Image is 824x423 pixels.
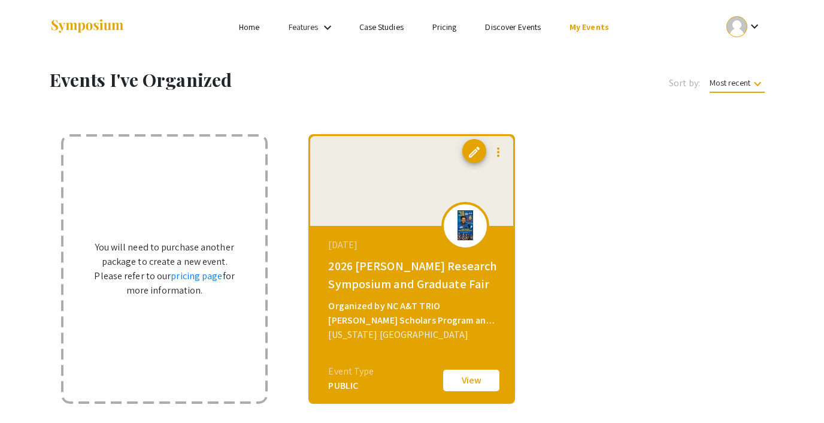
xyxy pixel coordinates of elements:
span: Most recent [710,77,765,93]
iframe: Chat [9,369,51,414]
div: Event Type [328,364,374,379]
div: You will need to purchase another package to create a new event. Please refer to our for more inf... [66,140,262,398]
img: Symposium by ForagerOne [50,19,125,35]
span: edit [467,145,481,159]
mat-icon: Expand Features list [320,20,335,35]
button: Most recent [700,72,774,93]
span: Sort by: [669,76,700,90]
h1: Events I've Organized [50,69,465,90]
a: Features [289,22,319,32]
div: 2026 [PERSON_NAME] Research Symposium and Graduate Fair [328,257,498,293]
a: Home [239,22,259,32]
div: [DATE] [328,238,498,252]
mat-icon: more_vert [491,145,505,159]
button: Expand account dropdown [714,13,774,40]
a: Case Studies [359,22,404,32]
a: Pricing [432,22,457,32]
div: PUBLIC [328,379,374,393]
a: My Events [569,22,609,32]
button: View [441,368,501,393]
mat-icon: keyboard_arrow_down [750,77,765,91]
mat-icon: Expand account dropdown [747,19,762,34]
div: [US_STATE] [GEOGRAPHIC_DATA] [328,328,498,342]
button: edit [462,139,486,163]
div: Organized by NC A&T TRIO [PERSON_NAME] Scholars Program and the Center for Undergraduate Research [328,299,498,328]
a: Discover Events [485,22,541,32]
img: 2026mcnair_eventLogo_dac333_.jpg [447,210,483,240]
